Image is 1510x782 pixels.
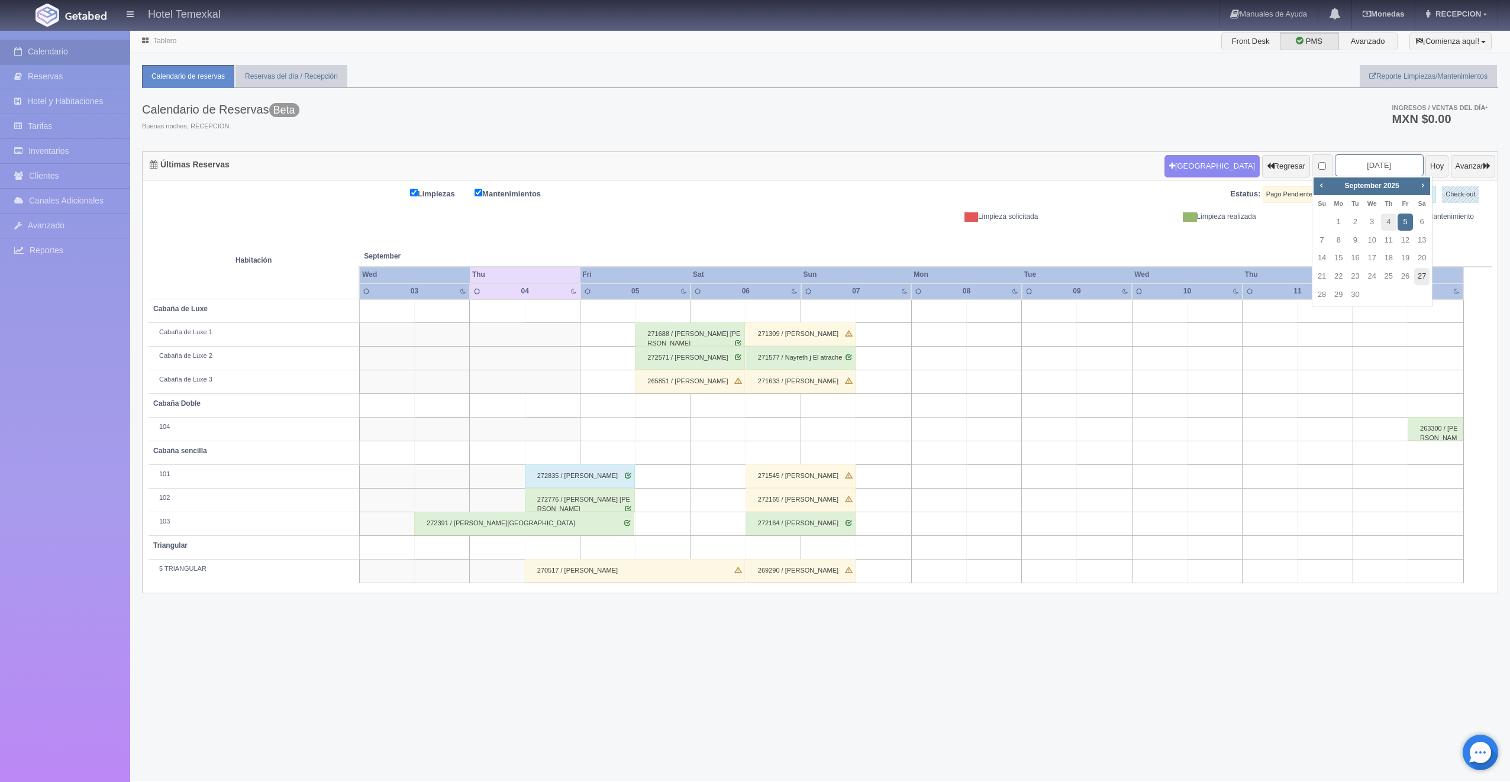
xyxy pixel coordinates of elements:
[153,328,354,337] div: Cabaña de Luxe 1
[1398,232,1413,249] a: 12
[1364,250,1380,267] a: 17
[153,541,188,550] b: Triangular
[746,322,856,346] div: 271309 / [PERSON_NAME]
[1347,214,1363,231] a: 2
[1442,186,1479,203] label: Check-out
[1164,155,1260,177] button: [GEOGRAPHIC_DATA]
[1398,268,1413,285] a: 26
[580,267,691,283] th: Fri
[1280,286,1315,296] div: 11
[1381,232,1396,249] a: 11
[359,267,470,283] th: Wed
[746,488,856,512] div: 272165 / [PERSON_NAME]
[153,470,354,479] div: 101
[1314,232,1330,249] a: 7
[728,286,763,296] div: 06
[1363,9,1404,18] b: Monedas
[1432,9,1481,18] span: RECEPCION
[1347,232,1363,249] a: 9
[635,370,745,393] div: 265851 / [PERSON_NAME]
[1263,186,1322,203] label: Pago Pendiente
[269,103,299,117] span: Beta
[1417,179,1430,192] a: Next
[475,186,559,200] label: Mantenimientos
[1381,268,1396,285] a: 25
[1364,232,1380,249] a: 10
[153,305,208,313] b: Cabaña de Luxe
[1334,200,1344,207] span: Monday
[1265,212,1483,222] div: En Mantenimiento
[1398,214,1413,231] a: 5
[746,559,856,583] div: 269290 / [PERSON_NAME]
[153,493,354,503] div: 102
[1331,214,1346,231] a: 1
[1230,189,1260,200] label: Estatus:
[1360,65,1497,88] a: Reporte Limpiezas/Mantenimientos
[475,189,482,196] input: Mantenimientos
[153,447,207,455] b: Cabaña sencilla
[1414,214,1430,231] a: 6
[1381,214,1396,231] a: 4
[618,286,653,296] div: 05
[36,4,59,27] img: Getabed
[829,212,1047,222] div: Limpieza solicitada
[746,370,856,393] div: 271633 / [PERSON_NAME]
[949,286,984,296] div: 08
[1331,286,1346,303] a: 29
[1414,268,1430,285] a: 27
[470,267,580,283] th: Thu
[153,517,354,526] div: 103
[1367,200,1377,207] span: Wednesday
[1243,267,1353,283] th: Thu
[801,267,912,283] th: Sun
[148,6,221,21] h4: Hotel Temexkal
[1364,214,1380,231] a: 3
[1060,286,1095,296] div: 09
[364,251,575,261] span: September
[1315,179,1328,192] a: Prev
[1331,250,1346,267] a: 15
[1409,33,1492,50] button: ¡Comienza aquí!
[1451,155,1495,177] button: Avanzar
[65,11,107,20] img: Getabed
[1402,200,1409,207] span: Friday
[1022,267,1132,283] th: Tue
[235,256,272,264] strong: Habitación
[142,103,299,116] h3: Calendario de Reservas
[1338,33,1398,50] label: Avanzado
[1383,182,1399,190] span: 2025
[153,375,354,384] div: Cabaña de Luxe 3
[410,186,473,200] label: Limpiezas
[414,512,634,535] div: 272391 / [PERSON_NAME][GEOGRAPHIC_DATA]
[525,488,635,512] div: 272776 / [PERSON_NAME] [PERSON_NAME]
[746,512,856,535] div: 272164 / [PERSON_NAME]
[1418,180,1427,190] span: Next
[1280,33,1339,50] label: PMS
[1170,286,1205,296] div: 10
[153,37,176,45] a: Tablero
[1347,268,1363,285] a: 23
[635,322,745,346] div: 271688 / [PERSON_NAME] [PERSON_NAME]
[1414,232,1430,249] a: 13
[1347,286,1363,303] a: 30
[142,122,299,131] span: Buenas noches, RECEPCION.
[410,189,418,196] input: Limpiezas
[1314,286,1330,303] a: 28
[1392,113,1488,125] h3: MXN $0.00
[911,267,1022,283] th: Mon
[1331,268,1346,285] a: 22
[746,346,856,370] div: 271577 / Nayreth j El atrache
[1398,250,1413,267] a: 19
[1425,155,1448,177] button: Hoy
[142,65,234,88] a: Calendario de reservas
[1385,200,1392,207] span: Thursday
[153,564,354,574] div: 5 TRIANGULAR
[1347,250,1363,267] a: 16
[397,286,432,296] div: 03
[1345,182,1382,190] span: September
[150,160,230,169] h4: Últimas Reservas
[1262,155,1310,177] button: Regresar
[153,351,354,361] div: Cabaña de Luxe 2
[1331,232,1346,249] a: 8
[153,422,354,432] div: 104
